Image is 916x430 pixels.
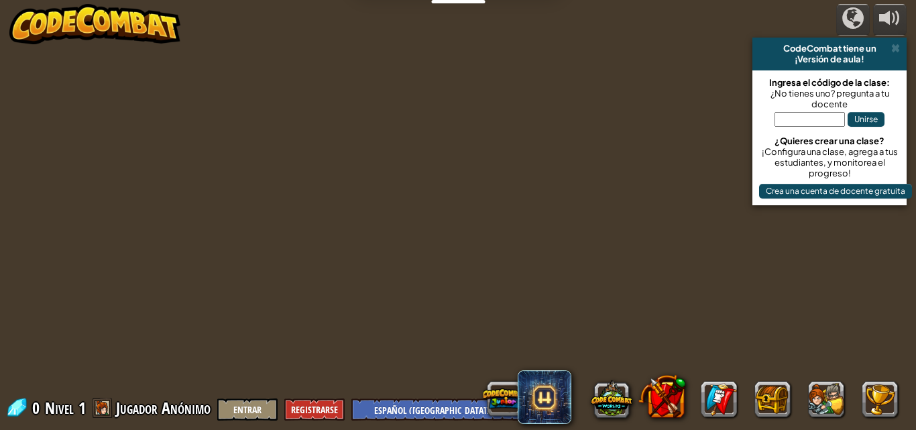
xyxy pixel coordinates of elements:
span: 0 [32,397,44,419]
div: Ingresa el código de la clase: [759,77,900,88]
button: Campañas [836,4,870,36]
span: Nivel [45,397,74,419]
img: CodeCombat - Learn how to code by playing a game [9,4,181,44]
div: ¿Quieres crear una clase? [759,136,900,146]
button: Crea una cuenta de docente gratuita [759,184,912,199]
div: ¿No tienes uno? pregunta a tu docente [759,88,900,109]
button: Unirse [848,112,884,127]
div: ¡Versión de aula! [758,54,901,64]
div: CodeCombat tiene un [758,43,901,54]
span: Jugador Anónimo [116,397,211,419]
button: Entrar [217,398,278,421]
span: 1 [78,397,86,419]
button: Registrarse [284,398,345,421]
button: Ajustar el volúmen [873,4,907,36]
div: ¡Configura una clase, agrega a tus estudiantes, y monitorea el progreso! [759,146,900,178]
